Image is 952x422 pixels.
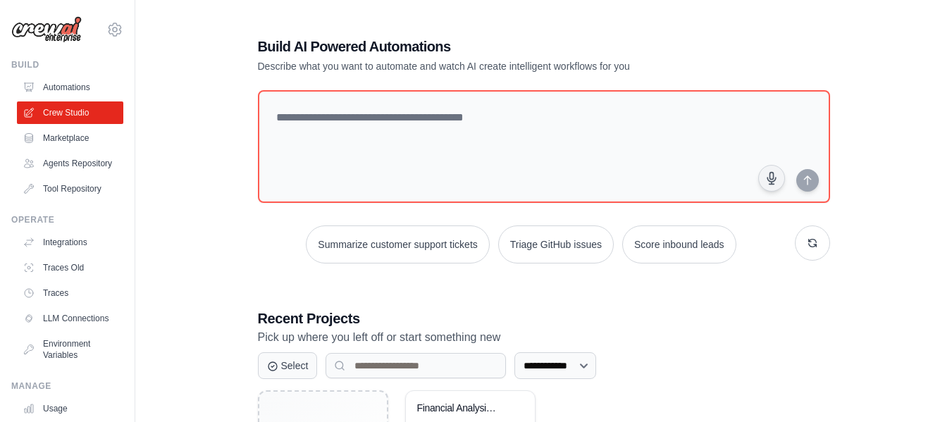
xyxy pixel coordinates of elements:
[758,165,785,192] button: Click to speak your automation idea
[258,328,830,347] p: Pick up where you left off or start something new
[17,397,123,420] a: Usage
[11,59,123,70] div: Build
[795,225,830,261] button: Get new suggestions
[17,307,123,330] a: LLM Connections
[417,402,502,415] div: Financial Analysis Agent
[258,37,731,56] h1: Build AI Powered Automations
[17,282,123,304] a: Traces
[622,225,736,263] button: Score inbound leads
[11,214,123,225] div: Operate
[17,76,123,99] a: Automations
[17,231,123,254] a: Integrations
[17,101,123,124] a: Crew Studio
[17,333,123,366] a: Environment Variables
[498,225,614,263] button: Triage GitHub issues
[258,59,731,73] p: Describe what you want to automate and watch AI create intelligent workflows for you
[258,352,318,379] button: Select
[11,380,123,392] div: Manage
[11,16,82,43] img: Logo
[17,178,123,200] a: Tool Repository
[306,225,489,263] button: Summarize customer support tickets
[17,127,123,149] a: Marketplace
[258,309,830,328] h3: Recent Projects
[17,152,123,175] a: Agents Repository
[17,256,123,279] a: Traces Old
